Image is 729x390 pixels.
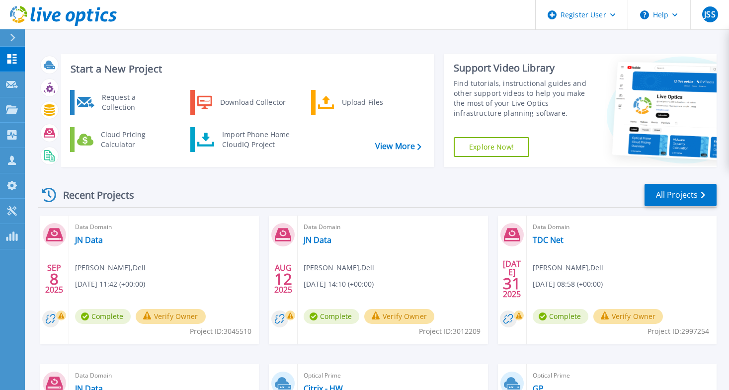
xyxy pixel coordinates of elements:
[217,130,295,150] div: Import Phone Home CloudIQ Project
[304,279,374,290] span: [DATE] 14:10 (+00:00)
[38,183,148,207] div: Recent Projects
[533,309,588,324] span: Complete
[71,64,421,75] h3: Start a New Project
[502,261,521,297] div: [DATE] 2025
[75,262,146,273] span: [PERSON_NAME] , Dell
[75,370,253,381] span: Data Domain
[215,92,290,112] div: Download Collector
[337,92,410,112] div: Upload Files
[96,130,169,150] div: Cloud Pricing Calculator
[503,279,521,288] span: 31
[533,222,711,233] span: Data Domain
[533,370,711,381] span: Optical Prime
[419,326,481,337] span: Project ID: 3012209
[304,262,374,273] span: [PERSON_NAME] , Dell
[311,90,413,115] a: Upload Files
[648,326,709,337] span: Project ID: 2997254
[533,262,603,273] span: [PERSON_NAME] , Dell
[533,235,564,245] a: TDC Net
[136,309,206,324] button: Verify Owner
[190,326,251,337] span: Project ID: 3045510
[45,261,64,297] div: SEP 2025
[304,370,482,381] span: Optical Prime
[75,279,145,290] span: [DATE] 11:42 (+00:00)
[454,62,590,75] div: Support Video Library
[75,309,131,324] span: Complete
[454,137,529,157] a: Explore Now!
[97,92,169,112] div: Request a Collection
[704,10,715,18] span: JSS
[364,309,434,324] button: Verify Owner
[593,309,663,324] button: Verify Owner
[75,235,103,245] a: JN Data
[304,235,331,245] a: JN Data
[304,309,359,324] span: Complete
[274,275,292,283] span: 12
[454,78,590,118] div: Find tutorials, instructional guides and other support videos to help you make the most of your L...
[304,222,482,233] span: Data Domain
[50,275,59,283] span: 8
[75,222,253,233] span: Data Domain
[70,90,172,115] a: Request a Collection
[274,261,293,297] div: AUG 2025
[190,90,292,115] a: Download Collector
[70,127,172,152] a: Cloud Pricing Calculator
[645,184,717,206] a: All Projects
[533,279,603,290] span: [DATE] 08:58 (+00:00)
[375,142,421,151] a: View More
